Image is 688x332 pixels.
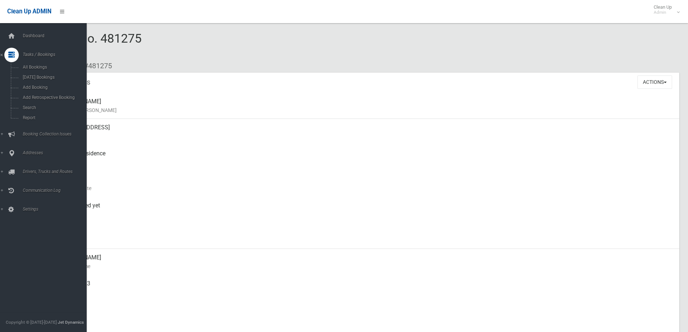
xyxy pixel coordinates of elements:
small: Landline [58,314,674,323]
div: 0432403823 [58,275,674,301]
span: [DATE] Bookings [21,75,86,80]
span: Add Booking [21,85,86,90]
span: Search [21,105,86,110]
span: Tasks / Bookings [21,52,92,57]
small: Pickup Point [58,158,674,167]
small: Admin [654,10,672,15]
span: Addresses [21,150,92,155]
span: Drivers, Trucks and Routes [21,169,92,174]
div: [PERSON_NAME] [58,93,674,119]
div: [DATE] [58,223,674,249]
small: Collected At [58,210,674,219]
strong: Jet Dynamics [58,320,84,325]
button: Actions [637,76,672,89]
span: Settings [21,207,92,212]
span: Clean Up ADMIN [7,8,51,15]
div: [DATE] [58,171,674,197]
small: Collection Date [58,184,674,193]
div: Front of Residence [58,145,674,171]
span: All Bookings [21,65,86,70]
div: None given [58,301,674,327]
span: Booking Collection Issues [21,131,92,137]
span: Clean Up [650,4,679,15]
div: [PERSON_NAME] [58,249,674,275]
small: Address [58,132,674,141]
small: Mobile [58,288,674,297]
span: Copyright © [DATE]-[DATE] [6,320,57,325]
small: Contact Name [58,262,674,271]
div: Not collected yet [58,197,674,223]
span: Add Retrospective Booking [21,95,86,100]
span: Report [21,115,86,120]
span: Booking No. 481275 [32,31,142,59]
span: Dashboard [21,33,92,38]
span: Communication Log [21,188,92,193]
small: Zone [58,236,674,245]
small: Name of [PERSON_NAME] [58,106,674,115]
li: #481275 [79,59,112,73]
div: [STREET_ADDRESS] [58,119,674,145]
